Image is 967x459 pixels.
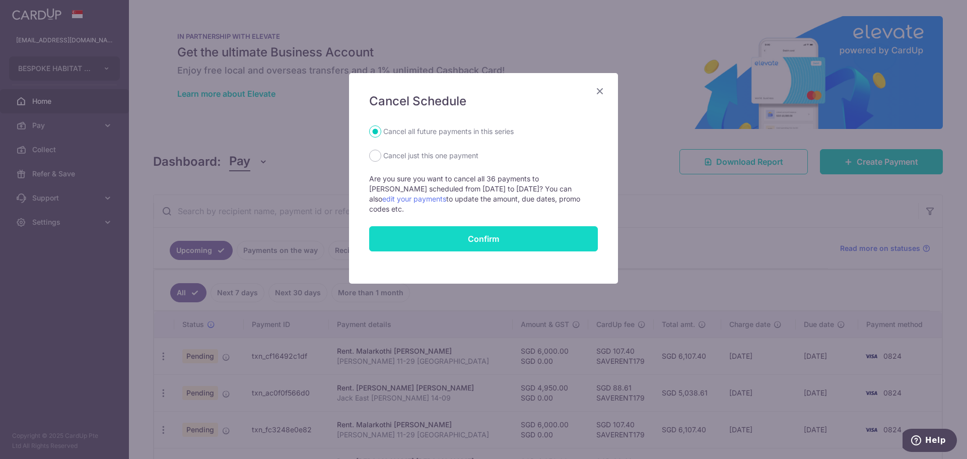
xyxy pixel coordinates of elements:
[383,125,514,138] label: Cancel all future payments in this series
[594,85,606,97] button: Close
[382,194,446,203] a: edit your payments
[383,150,478,162] label: Cancel just this one payment
[369,226,598,251] input: Confirm
[369,93,598,109] h5: Cancel Schedule
[369,174,598,214] p: Are you sure you want to cancel all 36 payments to [PERSON_NAME] scheduled from [DATE] to [DATE]?...
[903,429,957,454] iframe: Opens a widget where you can find more information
